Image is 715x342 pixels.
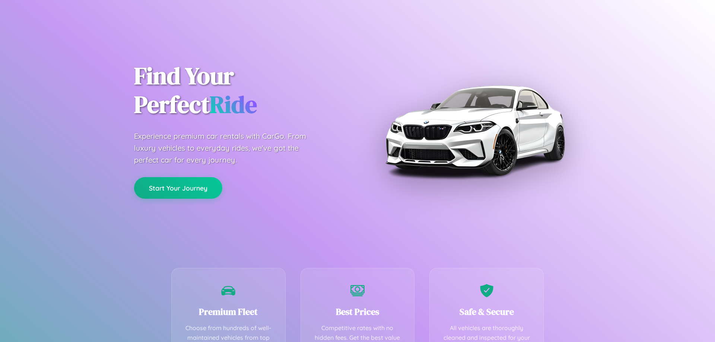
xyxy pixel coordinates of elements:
[210,88,257,121] span: Ride
[441,306,532,318] h3: Safe & Secure
[134,130,320,166] p: Experience premium car rentals with CarGo. From luxury vehicles to everyday rides, we've got the ...
[134,177,222,199] button: Start Your Journey
[312,306,403,318] h3: Best Prices
[134,62,346,119] h1: Find Your Perfect
[382,37,568,223] img: Premium BMW car rental vehicle
[183,306,274,318] h3: Premium Fleet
